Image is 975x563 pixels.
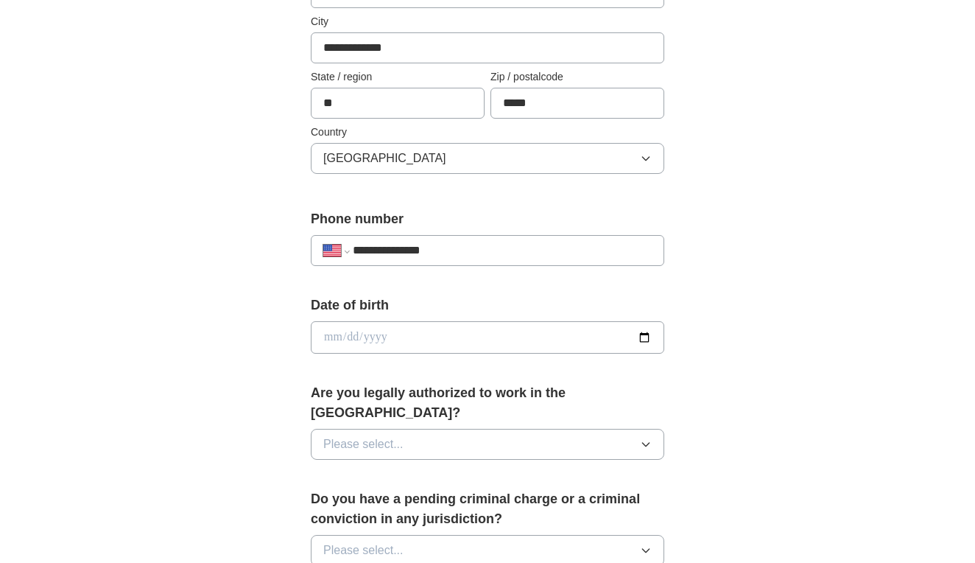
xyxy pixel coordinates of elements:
[311,125,664,140] label: Country
[311,14,664,29] label: City
[311,489,664,529] label: Do you have a pending criminal charge or a criminal conviction in any jurisdiction?
[311,69,485,85] label: State / region
[490,69,664,85] label: Zip / postalcode
[323,436,404,453] span: Please select...
[311,296,664,315] label: Date of birth
[323,542,404,559] span: Please select...
[323,150,446,167] span: [GEOGRAPHIC_DATA]
[311,209,664,229] label: Phone number
[311,429,664,460] button: Please select...
[311,383,664,423] label: Are you legally authorized to work in the [GEOGRAPHIC_DATA]?
[311,143,664,174] button: [GEOGRAPHIC_DATA]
